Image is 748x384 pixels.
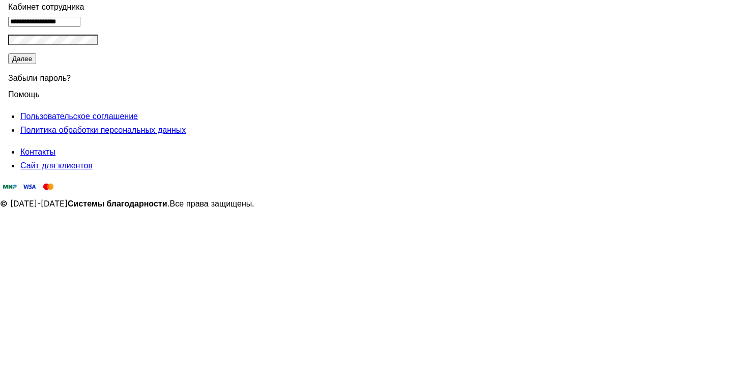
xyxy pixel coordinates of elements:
[20,160,93,170] a: Сайт для клиентов
[8,53,36,64] button: Далее
[20,146,55,157] a: Контакты
[8,83,40,99] span: Помощь
[8,65,221,87] div: Забыли пароль?
[170,198,255,209] span: Все права защищены.
[20,111,138,121] a: Пользовательское соглашение
[68,198,167,209] strong: Системы благодарности
[20,125,186,135] a: Политика обработки персональных данных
